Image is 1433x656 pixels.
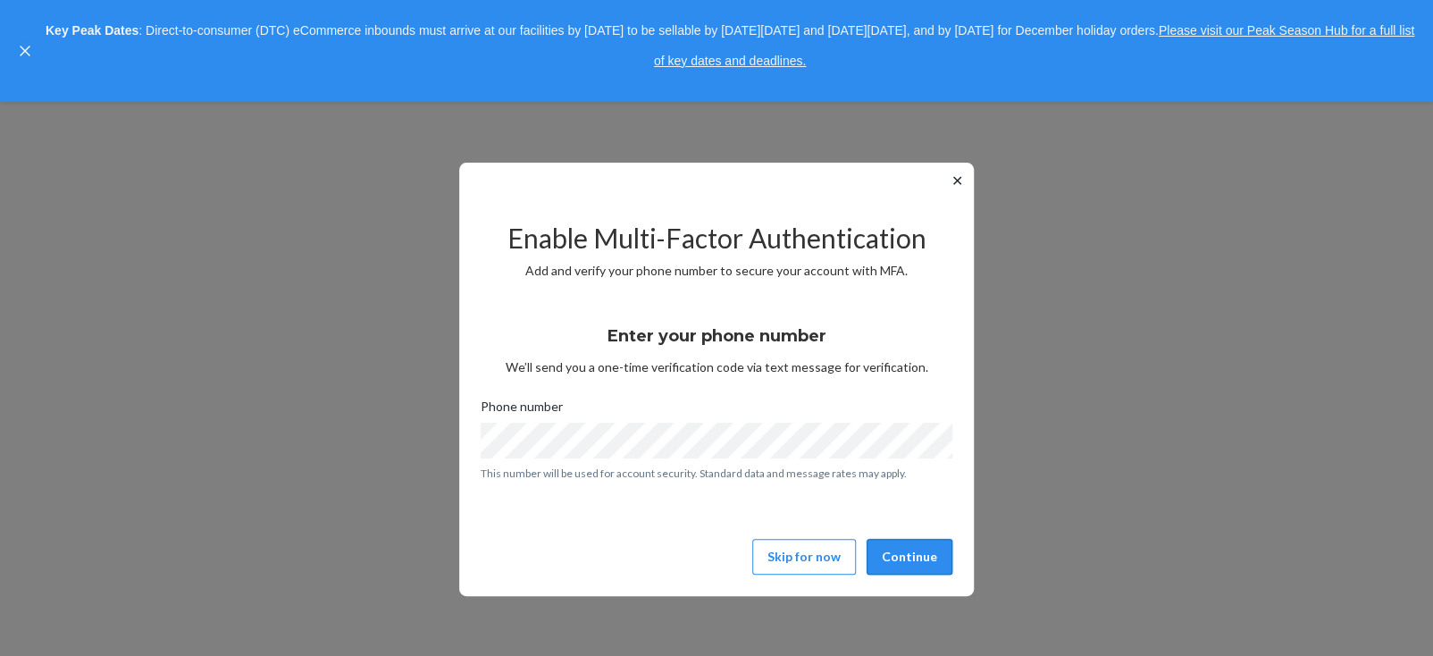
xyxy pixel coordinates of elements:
h3: Enter your phone number [608,324,826,348]
p: This number will be used for account security. Standard data and message rates may apply. [481,466,952,481]
strong: Key Peak Dates [46,23,138,38]
a: Please visit our Peak Season Hub for a full list of key dates and deadlines. [654,23,1414,68]
h2: Enable Multi-Factor Authentication [481,223,952,253]
button: ✕ [948,170,967,191]
span: Phone number [481,398,563,423]
button: close, [16,42,34,60]
p: : Direct-to-consumer (DTC) eCommerce inbounds must arrive at our facilities by [DATE] to be sella... [43,16,1417,76]
button: Skip for now [752,539,856,575]
p: Add and verify your phone number to secure your account with MFA. [481,262,952,280]
div: We’ll send you a one-time verification code via text message for verification. [481,310,952,376]
button: Continue [867,539,952,575]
